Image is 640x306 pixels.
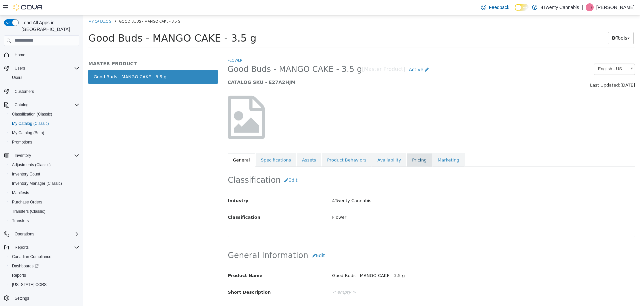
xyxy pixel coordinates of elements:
span: Home [12,51,79,59]
a: Dashboards [9,262,41,270]
a: Active [322,48,349,61]
h2: Classification [145,159,552,171]
span: Reports [12,243,79,251]
span: Transfers (Classic) [12,209,45,214]
span: Users [15,66,25,71]
button: Promotions [7,138,82,147]
a: Inventory Manager (Classic) [9,179,65,187]
span: Customers [12,87,79,95]
span: Washington CCRS [9,281,79,289]
span: Dashboards [9,262,79,270]
a: Classification (Classic) [9,110,55,118]
span: Inventory Manager (Classic) [9,179,79,187]
button: Inventory Manager (Classic) [7,179,82,188]
button: Operations [12,230,37,238]
span: Classification (Classic) [9,110,79,118]
span: Purchase Orders [12,199,42,205]
span: Home [15,52,25,58]
a: Adjustments (Classic) [9,161,53,169]
a: Pricing [323,138,349,152]
button: Reports [1,243,82,252]
a: Good Buds - MANGO CAKE - 3.5 g [5,55,134,69]
p: [PERSON_NAME] [596,3,635,11]
span: Inventory Count [9,170,79,178]
span: My Catalog (Beta) [9,129,79,137]
a: Marketing [349,138,381,152]
span: Inventory Manager (Classic) [12,181,62,186]
div: Good Buds - MANGO CAKE - 3.5 g [244,255,556,266]
button: Customers [1,86,82,96]
span: Catalog [12,101,79,109]
a: Purchase Orders [9,198,45,206]
span: English - US [511,49,543,59]
button: [US_STATE] CCRS [7,280,82,289]
button: Edit [225,234,245,246]
p: | [582,3,583,11]
span: Good Buds - MANGO CAKE - 3.5 g [144,49,279,59]
span: Users [12,75,22,80]
button: Users [12,64,28,72]
button: My Catalog (Beta) [7,128,82,138]
button: Adjustments (Classic) [7,160,82,169]
span: Customers [15,89,34,94]
span: Feedback [489,4,509,11]
a: Canadian Compliance [9,253,54,261]
span: My Catalog (Classic) [9,120,79,128]
span: Short Description [145,274,188,279]
div: < empty > [244,288,556,300]
span: Classification (Classic) [12,112,52,117]
button: Reports [12,243,31,251]
button: Operations [1,229,82,239]
h5: CATALOG SKU - E27A2HJM [144,64,447,70]
button: Reports [7,271,82,280]
a: [US_STATE] CCRS [9,281,49,289]
span: [DATE] [537,67,552,72]
button: Inventory [12,152,34,159]
a: Customers [12,88,37,96]
span: Canadian Compliance [9,253,79,261]
span: Canadian Compliance [12,254,51,259]
a: English - US [510,48,552,60]
a: My Catalog (Classic) [9,120,52,128]
span: My Catalog (Classic) [12,121,49,126]
button: Transfers (Classic) [7,207,82,216]
span: Promotions [12,140,32,145]
a: Promotions [9,138,35,146]
div: < empty > [244,271,556,283]
a: Flower [144,42,159,47]
button: Settings [1,293,82,303]
span: My Catalog (Beta) [12,130,44,136]
h2: General Information [145,234,552,246]
span: Settings [12,294,79,302]
a: Transfers [9,217,31,225]
span: Inventory [12,152,79,159]
span: Transfers [12,218,29,223]
span: Active [325,52,340,57]
span: Reports [12,273,26,278]
span: Classification [145,199,177,204]
button: Catalog [12,101,31,109]
button: Transfers [7,216,82,225]
span: Operations [12,230,79,238]
a: General [144,138,172,152]
button: Edit [197,159,218,171]
button: Home [1,50,82,60]
span: Transfers (Classic) [9,207,79,215]
span: Reports [9,271,79,279]
div: Flower [244,196,556,208]
span: Transfers [9,217,79,225]
span: Users [12,64,79,72]
a: Assets [213,138,238,152]
span: Reports [15,245,29,250]
span: Dashboards [12,263,39,269]
small: [Master Product] [279,52,322,57]
img: Cova [13,4,43,11]
button: Purchase Orders [7,197,82,207]
span: Load All Apps in [GEOGRAPHIC_DATA] [19,19,79,33]
span: Industry [145,183,165,188]
button: My Catalog (Classic) [7,119,82,128]
span: Last Updated: [507,67,537,72]
div: Taylor Rosik [586,3,594,11]
button: Inventory Count [7,169,82,179]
